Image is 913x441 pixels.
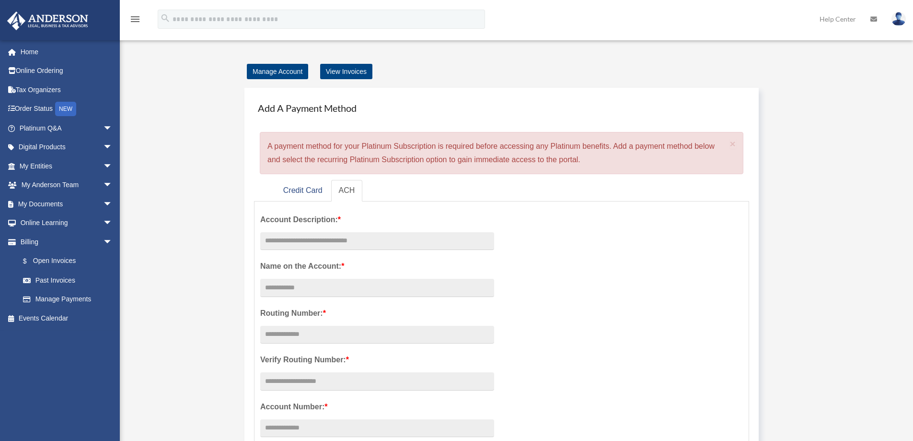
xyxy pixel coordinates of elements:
[260,307,494,320] label: Routing Number:
[7,309,127,328] a: Events Calendar
[13,251,127,271] a: $Open Invoices
[730,139,736,149] button: Close
[13,290,122,309] a: Manage Payments
[7,194,127,214] a: My Documentsarrow_drop_down
[103,156,122,176] span: arrow_drop_down
[7,176,127,195] a: My Anderson Teamarrow_drop_down
[103,232,122,252] span: arrow_drop_down
[260,132,743,174] div: A payment method for your Platinum Subscription is required before accessing any Platinum benefit...
[160,13,171,24] i: search
[7,80,127,99] a: Tax Organizers
[103,176,122,195] span: arrow_drop_down
[247,64,308,79] a: Manage Account
[103,214,122,233] span: arrow_drop_down
[260,400,494,414] label: Account Number:
[320,64,372,79] a: View Invoices
[7,138,127,157] a: Digital Productsarrow_drop_down
[103,194,122,214] span: arrow_drop_down
[129,17,141,25] a: menu
[260,353,494,367] label: Verify Routing Number:
[7,214,127,233] a: Online Learningarrow_drop_down
[13,271,127,290] a: Past Invoices
[260,213,494,226] label: Account Description:
[55,102,76,116] div: NEW
[730,138,736,149] span: ×
[891,12,906,26] img: User Pic
[7,61,127,81] a: Online Ordering
[254,97,749,119] h4: Add A Payment Method
[4,12,91,30] img: Anderson Advisors Platinum Portal
[103,119,122,138] span: arrow_drop_down
[28,255,33,267] span: $
[7,99,127,119] a: Order StatusNEW
[331,180,363,202] a: ACH
[7,232,127,251] a: Billingarrow_drop_down
[129,13,141,25] i: menu
[103,138,122,157] span: arrow_drop_down
[260,260,494,273] label: Name on the Account:
[7,42,127,61] a: Home
[276,180,330,202] a: Credit Card
[7,156,127,176] a: My Entitiesarrow_drop_down
[7,119,127,138] a: Platinum Q&Aarrow_drop_down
